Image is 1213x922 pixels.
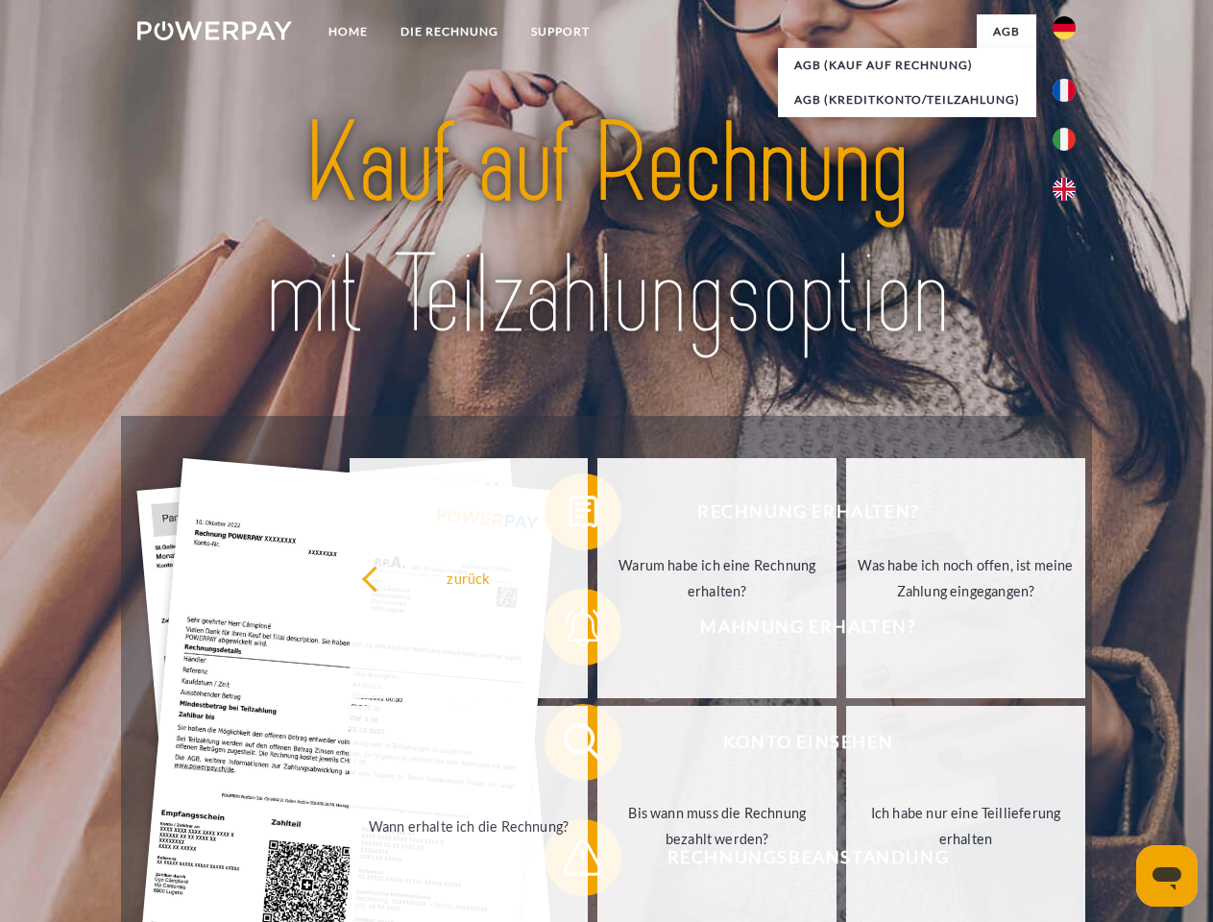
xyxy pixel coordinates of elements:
[846,458,1085,698] a: Was habe ich noch offen, ist meine Zahlung eingegangen?
[609,552,825,604] div: Warum habe ich eine Rechnung erhalten?
[361,813,577,838] div: Wann erhalte ich die Rechnung?
[1053,128,1076,151] img: it
[1053,178,1076,201] img: en
[361,565,577,591] div: zurück
[515,14,606,49] a: SUPPORT
[1136,845,1198,907] iframe: Schaltfläche zum Öffnen des Messaging-Fensters
[858,552,1074,604] div: Was habe ich noch offen, ist meine Zahlung eingegangen?
[312,14,384,49] a: Home
[1053,79,1076,102] img: fr
[778,83,1036,117] a: AGB (Kreditkonto/Teilzahlung)
[609,800,825,852] div: Bis wann muss die Rechnung bezahlt werden?
[778,48,1036,83] a: AGB (Kauf auf Rechnung)
[183,92,1030,368] img: title-powerpay_de.svg
[858,800,1074,852] div: Ich habe nur eine Teillieferung erhalten
[384,14,515,49] a: DIE RECHNUNG
[137,21,292,40] img: logo-powerpay-white.svg
[977,14,1036,49] a: agb
[1053,16,1076,39] img: de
